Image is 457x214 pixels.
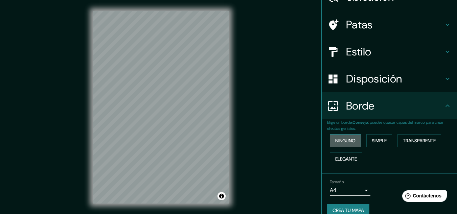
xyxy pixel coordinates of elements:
[93,11,229,204] canvas: Mapa
[352,120,368,125] font: Consejo
[330,185,370,196] div: A4
[10,9,37,15] a: Back to Top
[322,65,457,92] div: Disposición
[346,45,371,59] font: Estilo
[372,138,387,144] font: Simple
[10,39,23,45] a: FREE
[397,188,450,207] iframe: Lanzador de widgets de ayuda
[3,15,97,39] a: Mappin lets you create and design maps that are ready to [DOMAIN_NAME]'s completely personalised,...
[327,120,352,125] font: Elige un borde.
[330,187,337,194] font: A4
[330,179,344,185] font: Tamaño
[335,156,357,162] font: Elegante
[346,99,374,113] font: Borde
[366,134,392,147] button: Simple
[218,192,226,200] button: Activar o desactivar atribución
[3,3,99,9] div: Outline
[397,134,441,147] button: Transparente
[333,207,364,213] font: Crea tu mapa
[346,72,402,86] font: Disposición
[10,45,61,51] a: The World is Your Map
[330,134,361,147] button: Ninguno
[335,138,356,144] font: Ninguno
[327,120,443,131] font: : puedes opacar capas del marco para crear efectos geniales.
[403,138,436,144] font: Transparente
[322,92,457,119] div: Borde
[322,11,457,38] div: Patas
[322,38,457,65] div: Estilo
[346,18,373,32] font: Patas
[330,152,362,165] button: Elegante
